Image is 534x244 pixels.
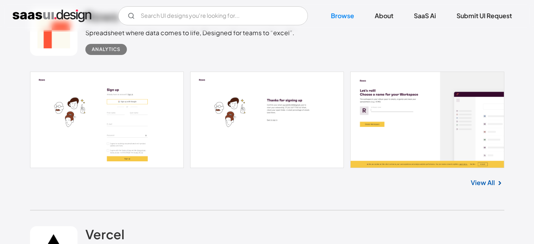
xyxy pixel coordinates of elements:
[85,28,294,38] div: Spreadsheet where data comes to life, Designed for teams to “excel”.
[404,7,445,25] a: SaaS Ai
[13,9,91,22] a: home
[471,178,495,187] a: View All
[321,7,364,25] a: Browse
[85,226,125,242] h2: Vercel
[118,6,308,25] form: Email Form
[365,7,403,25] a: About
[447,7,521,25] a: Submit UI Request
[118,6,308,25] input: Search UI designs you're looking for...
[92,45,121,54] div: Analytics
